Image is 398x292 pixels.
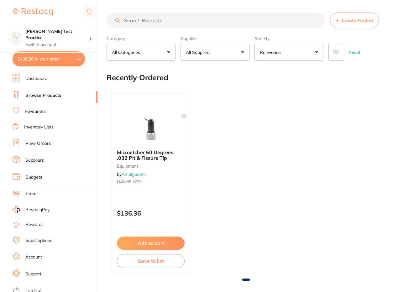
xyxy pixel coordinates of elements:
a: Rewards [25,222,44,228]
b: Microetcher 60 Degrees .032 Pit & Fissure Tip [117,149,185,161]
label: Sort By [254,36,323,41]
a: Support [25,271,41,277]
a: Team [25,191,36,197]
p: Relevance [260,49,283,55]
button: All Categories [107,44,175,61]
a: Favourites [25,108,46,115]
button: Create Product [330,13,379,28]
a: Amalgadent [122,171,146,177]
img: RestocqPay [13,206,20,213]
p: $136.36 [117,210,185,217]
a: Dashboard [25,76,47,82]
img: Restocq Logo [13,8,53,16]
p: Switch account [25,42,89,48]
span: RestocqPay [25,207,50,213]
button: $136.36 in your order [13,51,85,66]
img: Nitheesh Test Practice [10,32,22,44]
small: equipment [117,164,185,169]
h4: Nitheesh Test Practice [25,29,89,41]
a: Inventory Lists [24,124,54,130]
label: Category [107,36,175,41]
button: Add to cart [117,237,185,250]
img: Microetcher 60 Degrees .032 Pit & Fissure Tip [130,113,171,144]
p: All Categories [112,49,143,55]
label: Supplier [181,36,249,41]
a: Subscriptions [25,237,52,244]
p: All Suppliers [186,49,213,55]
a: Suppliers [25,157,44,164]
button: Save to list [117,254,185,268]
span: by [117,171,146,177]
button: All Suppliers [181,44,249,61]
a: Budgets [25,174,42,180]
a: Account [25,254,42,260]
a: View Orders [25,140,51,147]
h2: Recently Ordered [107,73,168,82]
a: RestocqPay [13,206,50,213]
button: Reset [347,44,362,61]
a: Restocq Logo [13,5,53,19]
a: Browse Products [25,92,61,99]
input: Search Products [107,13,325,28]
button: Relevance [254,44,323,61]
small: DAN65-009 [117,179,185,184]
span: Create Product [342,18,374,23]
